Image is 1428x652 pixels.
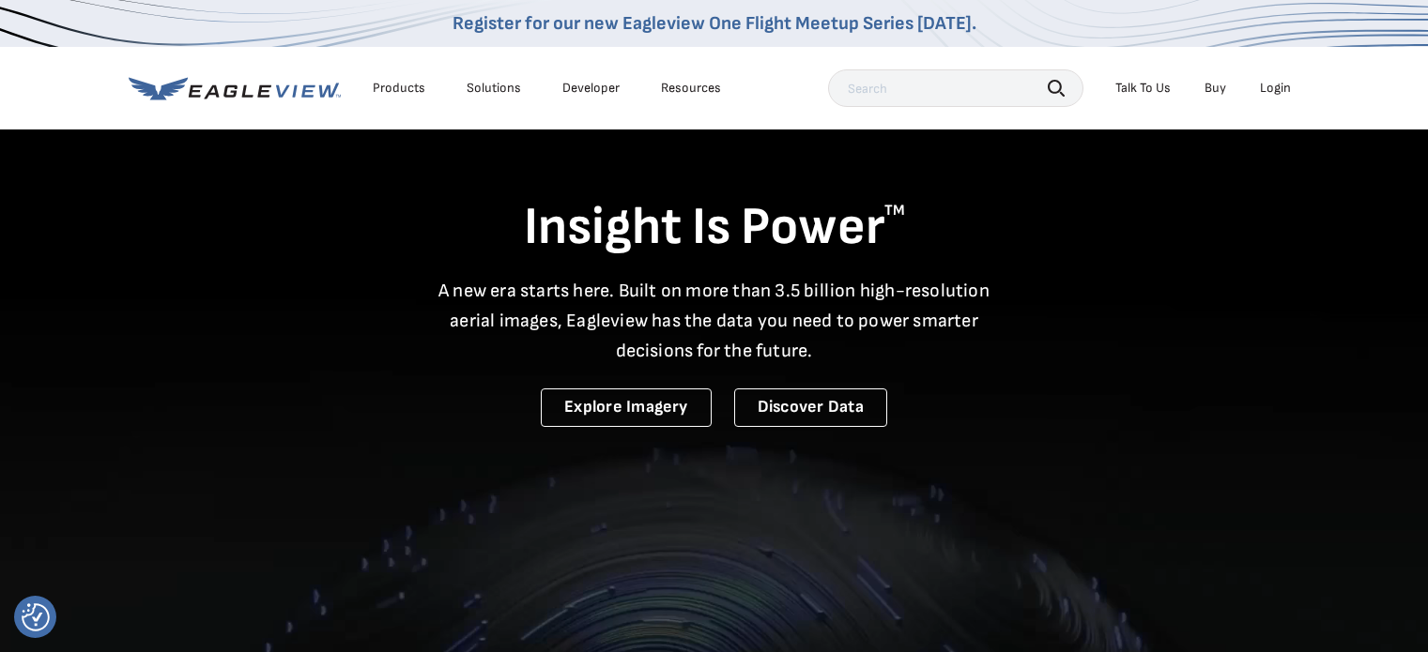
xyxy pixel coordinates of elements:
[828,69,1083,107] input: Search
[129,195,1300,261] h1: Insight Is Power
[1115,80,1171,97] div: Talk To Us
[453,12,976,35] a: Register for our new Eagleview One Flight Meetup Series [DATE].
[467,80,521,97] div: Solutions
[661,80,721,97] div: Resources
[541,388,712,427] a: Explore Imagery
[373,80,425,97] div: Products
[884,202,905,220] sup: TM
[427,276,1002,366] p: A new era starts here. Built on more than 3.5 billion high-resolution aerial images, Eagleview ha...
[1260,80,1291,97] div: Login
[22,603,50,631] img: Revisit consent button
[22,603,50,631] button: Consent Preferences
[1205,80,1226,97] a: Buy
[562,80,620,97] a: Developer
[734,388,887,427] a: Discover Data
